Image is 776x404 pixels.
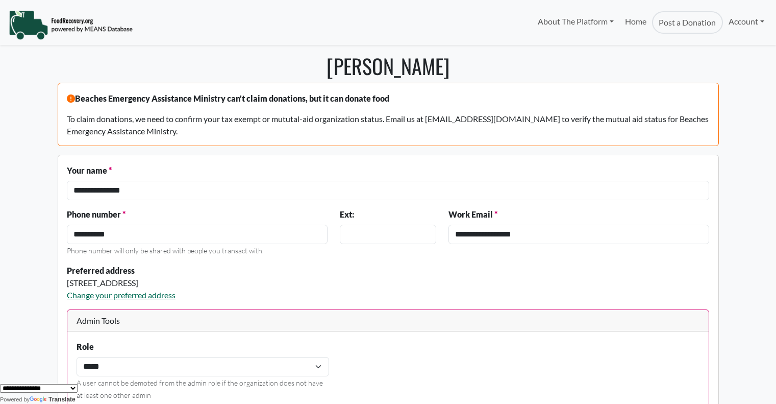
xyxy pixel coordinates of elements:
[67,92,709,105] p: Beaches Emergency Assistance Ministry can't claim donations, but it can donate food
[9,10,133,40] img: NavigationLogo_FoodRecovery-91c16205cd0af1ed486a0f1a7774a6544ea792ac00100771e7dd3ec7c0e58e41.png
[67,310,709,332] div: Admin Tools
[619,11,652,34] a: Home
[67,164,112,177] label: Your name
[77,378,323,399] small: A user cannot be demoted from the admin role if the organization does not have at least one other...
[67,208,126,221] label: Phone number
[67,266,135,275] strong: Preferred address
[67,246,264,255] small: Phone number will only be shared with people you transact with.
[30,396,76,403] a: Translate
[652,11,722,34] a: Post a Donation
[77,341,94,353] label: Role
[448,208,497,221] label: Work Email
[723,11,770,32] a: Account
[58,54,719,78] h1: [PERSON_NAME]
[67,113,709,137] p: To claim donations, we need to confirm your tax exempt or mututal-aid organization status. Email ...
[67,290,176,300] a: Change your preferred address
[340,208,354,221] label: Ext:
[30,396,48,403] img: Google Translate
[67,277,436,289] div: [STREET_ADDRESS]
[532,11,619,32] a: About The Platform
